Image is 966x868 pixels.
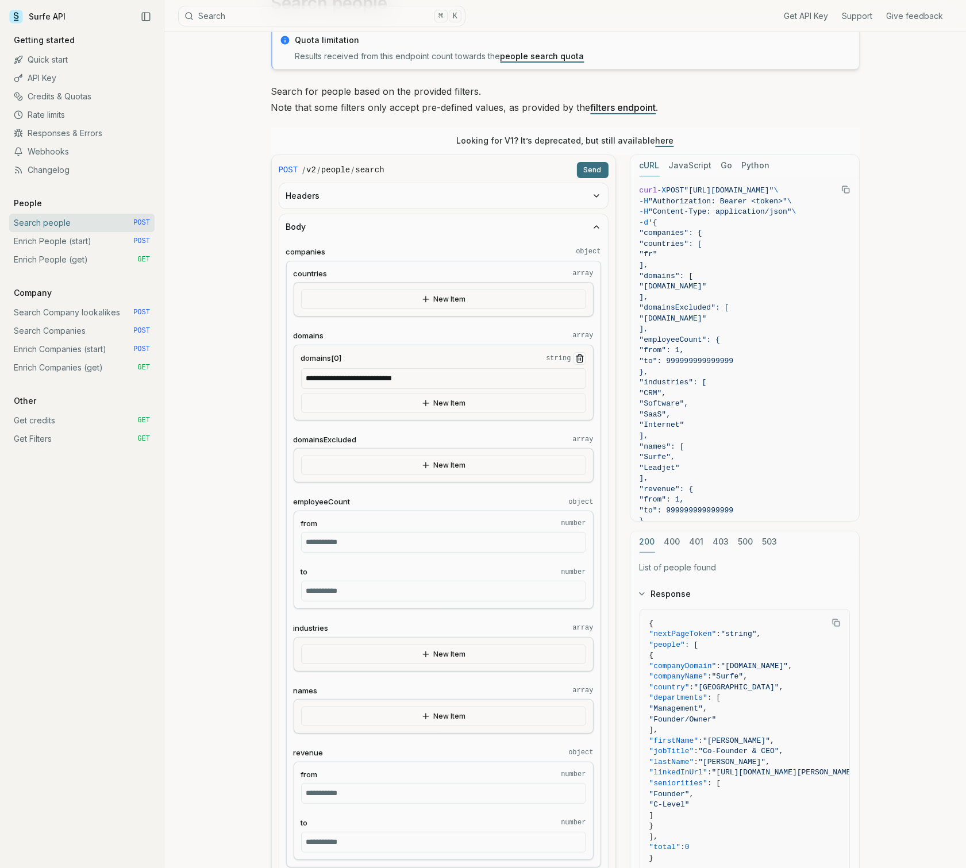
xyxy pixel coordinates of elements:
span: "Surfe" [712,672,744,681]
code: number [561,568,586,577]
span: GET [137,416,150,425]
span: "Co-Founder & CEO" [698,747,779,755]
span: , [779,747,784,755]
code: object [568,748,593,757]
p: Other [9,395,41,407]
span: : [ [707,693,721,702]
code: array [572,269,593,278]
button: Go [721,155,733,176]
span: companies [286,246,326,257]
a: Support [842,10,872,22]
span: POST [666,186,684,195]
button: 503 [763,531,778,553]
span: : [694,747,699,755]
span: "domainsExcluded": [ [640,303,729,312]
button: JavaScript [669,155,712,176]
span: ], [640,325,649,333]
button: Headers [279,183,608,209]
span: "domains": [ [640,272,694,280]
span: ], [649,726,659,734]
span: , [779,683,784,692]
span: \ [774,186,779,195]
span: curl [640,186,657,195]
a: Enrich People (get) GET [9,250,155,269]
span: } [640,516,644,525]
span: countries [294,268,328,279]
code: people [321,164,350,176]
a: Rate limits [9,106,155,124]
span: \ [792,207,796,216]
span: -X [657,186,667,195]
code: v2 [306,164,316,176]
p: People [9,198,47,209]
p: Search for people based on the provided filters. Note that some filters only accept pre-defined v... [271,83,860,115]
button: Response [630,579,859,609]
span: { [649,651,654,659]
kbd: ⌘ [434,10,447,22]
a: filters endpoint [591,102,656,113]
a: Get API Key [784,10,828,22]
button: cURL [640,155,660,176]
span: POST [133,237,150,246]
span: -H [640,207,649,216]
span: POST [133,308,150,317]
span: : [707,672,712,681]
button: Copy Text [837,181,855,198]
code: array [572,331,593,340]
span: / [302,164,305,176]
a: API Key [9,69,155,87]
span: : [707,768,712,777]
a: Get Filters GET [9,430,155,448]
a: Search Companies POST [9,322,155,340]
button: Collapse Sidebar [137,8,155,25]
span: "Founder" [649,790,690,798]
span: "departments" [649,693,707,702]
span: domains[0] [301,353,342,364]
span: ], [640,293,649,302]
button: New Item [301,394,586,413]
code: number [561,818,586,827]
span: ] [649,811,654,820]
code: array [572,623,593,632]
span: : [690,683,694,692]
p: List of people found [640,562,850,573]
span: names [294,685,318,696]
span: "seniorities" [649,779,707,788]
span: "from": 1, [640,495,684,504]
span: "[URL][DOMAIN_NAME][PERSON_NAME]" [712,768,860,777]
span: from [301,518,318,529]
span: "to": 999999999999999 [640,506,734,515]
span: "industries": [ [640,378,707,387]
code: search [355,164,384,176]
span: , [743,672,748,681]
span: "[DOMAIN_NAME]" [640,282,707,291]
code: array [572,435,593,444]
span: , [690,790,694,798]
span: from [301,769,318,780]
code: string [546,354,571,363]
a: Enrich People (start) POST [9,232,155,250]
span: / [351,164,354,176]
span: \ [787,197,792,206]
span: -d [640,218,649,227]
a: Search Company lookalikes POST [9,303,155,322]
span: ], [640,474,649,483]
span: GET [137,434,150,443]
span: : [ [685,641,698,649]
a: Webhooks [9,142,155,161]
span: "companyName" [649,672,707,681]
span: : [698,736,703,745]
span: "[PERSON_NAME]" [703,736,770,745]
a: Surfe API [9,8,66,25]
span: "Leadjet" [640,464,680,472]
span: "people" [649,641,685,649]
span: : [717,662,721,670]
a: Enrich Companies (get) GET [9,358,155,377]
span: -H [640,197,649,206]
span: GET [137,255,150,264]
button: Send [577,162,609,178]
span: revenue [294,747,324,758]
span: "SaaS", [640,410,671,419]
button: Copy Text [828,614,845,631]
span: ], [649,832,659,841]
